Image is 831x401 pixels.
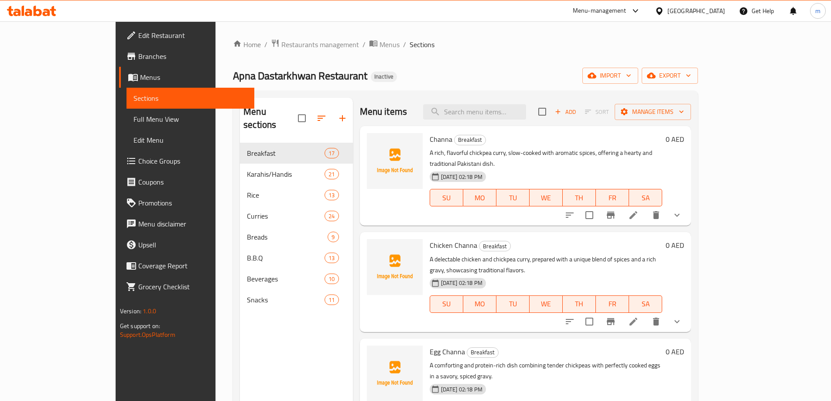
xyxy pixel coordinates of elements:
[240,143,353,164] div: Breakfast17
[325,274,339,284] div: items
[119,25,254,46] a: Edit Restaurant
[380,39,400,50] span: Menus
[325,275,338,283] span: 10
[119,276,254,297] a: Grocery Checklist
[281,39,359,50] span: Restaurants management
[563,295,596,313] button: TH
[500,298,526,310] span: TU
[233,66,367,86] span: Apna Dastarkhwan Restaurant
[438,173,486,181] span: [DATE] 02:18 PM
[140,72,247,82] span: Menus
[119,192,254,213] a: Promotions
[596,295,629,313] button: FR
[138,219,247,229] span: Menu disclaimer
[430,133,452,146] span: Channa
[500,192,526,204] span: TU
[325,253,339,263] div: items
[430,239,477,252] span: Chicken Channa
[467,347,498,357] span: Breakfast
[325,149,338,158] span: 17
[247,295,325,305] span: Snacks
[672,210,682,220] svg: Show Choices
[533,298,559,310] span: WE
[479,241,510,251] span: Breakfast
[271,39,359,50] a: Restaurants management
[628,316,639,327] a: Edit menu item
[566,192,592,204] span: TH
[119,171,254,192] a: Coupons
[559,311,580,332] button: sort-choices
[600,311,621,332] button: Branch-specific-item
[328,233,338,241] span: 9
[629,189,662,206] button: SA
[434,192,460,204] span: SU
[563,189,596,206] button: TH
[325,190,339,200] div: items
[332,108,353,129] button: Add section
[247,232,328,242] span: Breads
[311,108,332,129] span: Sort sections
[143,305,156,317] span: 1.0.0
[666,239,684,251] h6: 0 AED
[247,211,325,221] span: Curries
[672,316,682,327] svg: Show Choices
[360,105,407,118] h2: Menu items
[599,298,626,310] span: FR
[403,39,406,50] li: /
[530,189,563,206] button: WE
[325,295,339,305] div: items
[247,169,325,179] span: Karahis/Handis
[646,205,667,226] button: delete
[240,139,353,314] nav: Menu sections
[566,298,592,310] span: TH
[247,148,325,158] span: Breakfast
[243,105,298,131] h2: Menu sections
[580,206,598,224] span: Select to update
[430,147,663,169] p: A rich, flavorful chickpea curry, slow-cooked with aromatic spices, offering a hearty and traditi...
[438,385,486,394] span: [DATE] 02:18 PM
[133,135,247,145] span: Edit Menu
[119,255,254,276] a: Coverage Report
[633,298,659,310] span: SA
[467,298,493,310] span: MO
[133,114,247,124] span: Full Menu View
[633,192,659,204] span: SA
[240,185,353,206] div: Rice13
[579,105,615,119] span: Select section first
[646,311,667,332] button: delete
[240,268,353,289] div: Beverages10
[247,190,325,200] span: Rice
[325,212,338,220] span: 24
[328,232,339,242] div: items
[293,109,311,127] span: Select all sections
[467,192,493,204] span: MO
[815,6,821,16] span: m
[551,105,579,119] span: Add item
[138,51,247,62] span: Branches
[247,274,325,284] span: Beverages
[496,189,530,206] button: TU
[599,192,626,204] span: FR
[589,70,631,81] span: import
[434,298,460,310] span: SU
[454,135,486,145] div: Breakfast
[666,346,684,358] h6: 0 AED
[628,210,639,220] a: Edit menu item
[138,281,247,292] span: Grocery Checklist
[133,93,247,103] span: Sections
[120,329,175,340] a: Support.OpsPlatform
[233,39,698,50] nav: breadcrumb
[371,72,397,82] div: Inactive
[479,241,511,251] div: Breakfast
[120,305,141,317] span: Version:
[325,191,338,199] span: 13
[264,39,267,50] li: /
[667,311,687,332] button: show more
[629,295,662,313] button: SA
[325,211,339,221] div: items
